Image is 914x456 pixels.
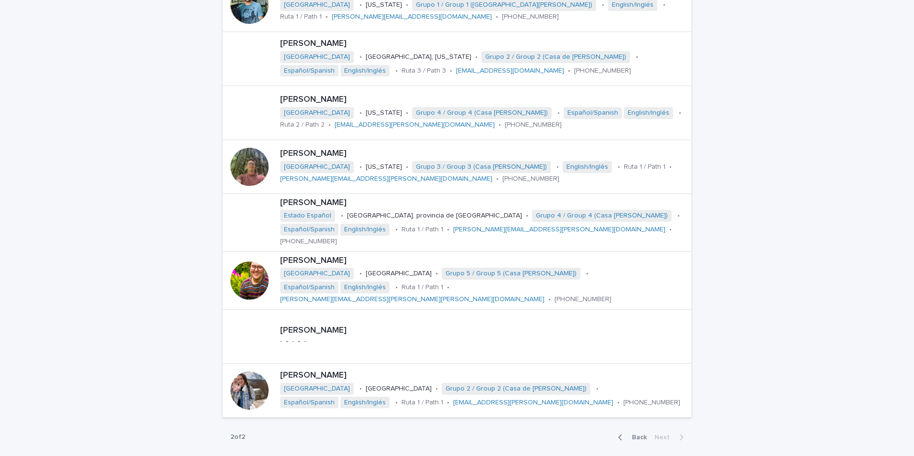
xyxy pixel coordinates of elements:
p: • [406,109,408,117]
p: Ruta 3 / Path 3 [402,67,446,75]
a: [PERSON_NAME][GEOGRAPHIC_DATA] •[GEOGRAPHIC_DATA]•Grupo 2 / Group 2 (Casa de [PERSON_NAME]) •Espa... [223,364,691,418]
a: [PHONE_NUMBER] [505,121,562,128]
a: [PERSON_NAME][GEOGRAPHIC_DATA] •[US_STATE]•Grupo 4 / Group 4 (Casa [PERSON_NAME]) •Español/Spanis... [223,86,691,140]
p: • [496,175,499,183]
p: • [677,212,680,220]
button: Next [651,433,691,442]
p: • [395,226,398,234]
a: [GEOGRAPHIC_DATA] [284,53,350,61]
p: • [298,337,300,346]
a: [PERSON_NAME][EMAIL_ADDRESS][PERSON_NAME][DOMAIN_NAME] [280,175,492,182]
a: [PERSON_NAME][EMAIL_ADDRESS][PERSON_NAME][DOMAIN_NAME] [453,226,665,233]
p: • [617,399,620,407]
a: [PERSON_NAME]-•-•- [223,310,691,364]
p: • [636,53,638,61]
a: English/Inglés [628,109,669,117]
a: English/Inglés [612,1,653,9]
p: • [341,212,343,220]
p: [GEOGRAPHIC_DATA] [366,270,432,278]
p: [GEOGRAPHIC_DATA], provincia de [GEOGRAPHIC_DATA] [347,212,522,220]
a: [PERSON_NAME][GEOGRAPHIC_DATA] •[US_STATE]•Grupo 3 / Group 3 (Casa [PERSON_NAME]) •English/Inglés... [223,140,691,194]
a: Español/Spanish [284,283,335,292]
p: • [556,163,559,171]
a: Grupo 2 / Group 2 (Casa de [PERSON_NAME]) [446,385,587,393]
a: [GEOGRAPHIC_DATA] [284,270,350,278]
p: [GEOGRAPHIC_DATA] [366,385,432,393]
p: • [406,163,408,171]
a: Grupo 3 / Group 3 (Casa [PERSON_NAME]) [416,163,547,171]
a: [PHONE_NUMBER] [574,67,631,74]
a: [GEOGRAPHIC_DATA] [284,385,350,393]
p: Ruta 1 / Path 1 [624,163,665,171]
p: [PERSON_NAME] [280,149,687,159]
a: [PERSON_NAME][GEOGRAPHIC_DATA] •[GEOGRAPHIC_DATA]•Grupo 5 / Group 5 (Casa [PERSON_NAME]) •Español... [223,252,691,310]
a: Español/Spanish [567,109,618,117]
p: • [499,121,501,129]
p: • [548,295,551,304]
a: [EMAIL_ADDRESS][PERSON_NAME][DOMAIN_NAME] [453,399,613,406]
p: [PERSON_NAME] [280,95,687,105]
p: • [596,385,598,393]
p: • [359,385,362,393]
p: • [286,337,288,346]
p: • [359,270,362,278]
p: - [280,337,282,346]
p: [US_STATE] [366,109,402,117]
a: English/Inglés [344,283,386,292]
p: • [496,13,498,21]
p: • [526,212,528,220]
p: • [395,399,398,407]
p: • [406,1,408,9]
p: 2 of 2 [223,425,253,449]
a: English/Inglés [566,163,608,171]
p: [GEOGRAPHIC_DATA], [US_STATE] [366,53,471,61]
p: - [304,337,306,346]
p: [PERSON_NAME] [280,256,687,266]
a: [PHONE_NUMBER] [502,13,559,20]
a: [PERSON_NAME][EMAIL_ADDRESS][PERSON_NAME][PERSON_NAME][DOMAIN_NAME] [280,296,544,303]
p: • [359,163,362,171]
p: • [602,1,604,9]
p: Ruta 1 / Path 1 [402,226,443,234]
p: • [450,67,452,75]
a: English/Inglés [344,67,386,75]
a: [EMAIL_ADDRESS][PERSON_NAME][DOMAIN_NAME] [335,121,495,128]
p: • [679,109,681,117]
p: • [359,53,362,61]
a: Español/Spanish [284,226,335,234]
p: • [435,385,438,393]
p: • [669,163,672,171]
p: • [447,226,449,234]
p: • [395,67,398,75]
a: Grupo 2 / Group 2 (Casa de [PERSON_NAME]) [485,53,626,61]
a: [PERSON_NAME][EMAIL_ADDRESS][DOMAIN_NAME] [332,13,492,20]
a: Grupo 1 / Group 1 ([GEOGRAPHIC_DATA][PERSON_NAME]) [416,1,592,9]
p: • [359,109,362,117]
p: • [447,399,449,407]
p: - [292,337,294,346]
a: [PERSON_NAME][GEOGRAPHIC_DATA] •[GEOGRAPHIC_DATA], [US_STATE]•Grupo 2 / Group 2 (Casa de [PERSON_... [223,32,691,86]
p: • [669,226,672,234]
a: Español/Spanish [284,67,335,75]
a: English/Inglés [344,226,386,234]
p: [PERSON_NAME] [280,198,687,208]
p: [PERSON_NAME] [280,370,687,381]
p: • [586,270,588,278]
p: Ruta 1 / Path 1 [280,13,322,21]
p: • [568,67,570,75]
p: • [618,163,620,171]
a: [PHONE_NUMBER] [555,296,611,303]
a: Grupo 5 / Group 5 (Casa [PERSON_NAME]) [446,270,577,278]
a: [GEOGRAPHIC_DATA] [284,109,350,117]
p: • [663,1,665,9]
a: Español/Spanish [284,399,335,407]
p: • [326,13,328,21]
p: Ruta 1 / Path 1 [402,283,443,292]
p: • [557,109,560,117]
a: [PHONE_NUMBER] [280,238,337,245]
button: Back [610,433,651,442]
p: [US_STATE] [366,1,402,9]
p: • [435,270,438,278]
a: [GEOGRAPHIC_DATA] [284,163,350,171]
p: [PERSON_NAME] [280,39,687,49]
